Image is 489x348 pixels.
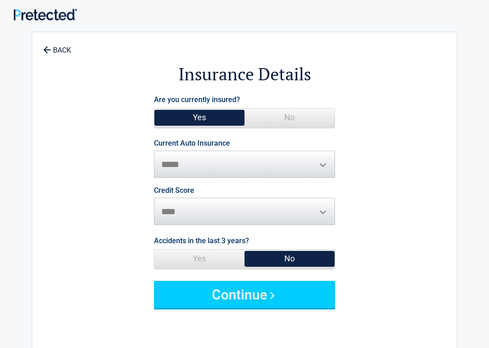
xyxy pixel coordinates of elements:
h2: Insurance Details [82,63,407,86]
span: Yes [154,108,244,127]
label: Accidents in the last 3 years? [154,235,249,247]
span: No [244,108,335,127]
button: Continue [154,281,335,308]
label: Current Auto Insurance [154,140,230,147]
label: Are you currently insured? [154,93,240,106]
label: Credit Score [154,187,194,194]
span: Yes [154,250,244,268]
span: No [244,250,335,268]
a: BACK [41,38,73,54]
img: Main Logo [14,9,77,20]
